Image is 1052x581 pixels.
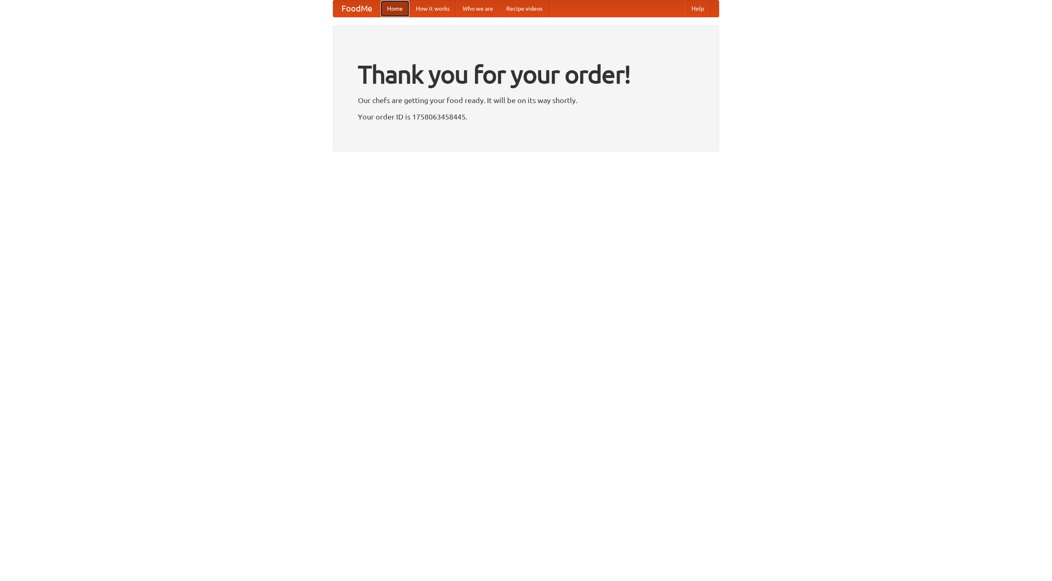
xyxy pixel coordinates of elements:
[358,94,694,106] p: Our chefs are getting your food ready. It will be on its way shortly.
[500,0,549,17] a: Recipe videos
[358,110,694,123] p: Your order ID is 1758063458445.
[381,0,409,17] a: Home
[409,0,456,17] a: How it works
[333,0,381,17] a: FoodMe
[358,55,694,94] h1: Thank you for your order!
[685,0,711,17] a: Help
[456,0,500,17] a: Who we are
